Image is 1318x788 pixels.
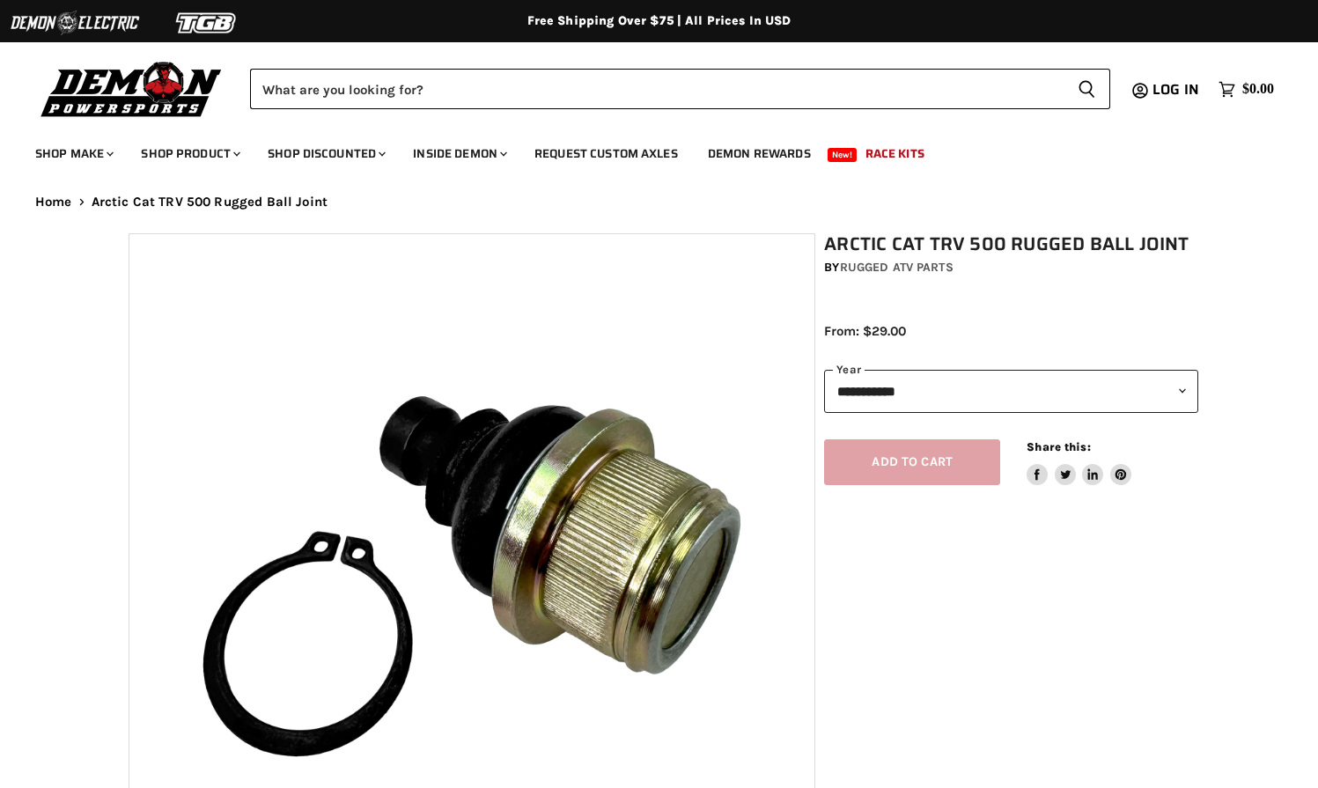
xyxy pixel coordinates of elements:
[400,136,518,172] a: Inside Demon
[1027,440,1090,453] span: Share this:
[852,136,938,172] a: Race Kits
[128,136,251,172] a: Shop Product
[22,136,124,172] a: Shop Make
[92,195,328,210] span: Arctic Cat TRV 500 Rugged Ball Joint
[22,129,1270,172] ul: Main menu
[824,233,1198,255] h1: Arctic Cat TRV 500 Rugged Ball Joint
[1242,81,1274,98] span: $0.00
[1064,69,1110,109] button: Search
[141,6,273,40] img: TGB Logo 2
[1027,439,1131,486] aside: Share this:
[521,136,691,172] a: Request Custom Axles
[1210,77,1283,102] a: $0.00
[824,370,1198,413] select: year
[250,69,1110,109] form: Product
[695,136,824,172] a: Demon Rewards
[9,6,141,40] img: Demon Electric Logo 2
[840,260,954,275] a: Rugged ATV Parts
[250,69,1064,109] input: Search
[824,258,1198,277] div: by
[35,57,228,120] img: Demon Powersports
[254,136,396,172] a: Shop Discounted
[1152,78,1199,100] span: Log in
[35,195,72,210] a: Home
[824,323,906,339] span: From: $29.00
[828,148,858,162] span: New!
[1145,82,1210,98] a: Log in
